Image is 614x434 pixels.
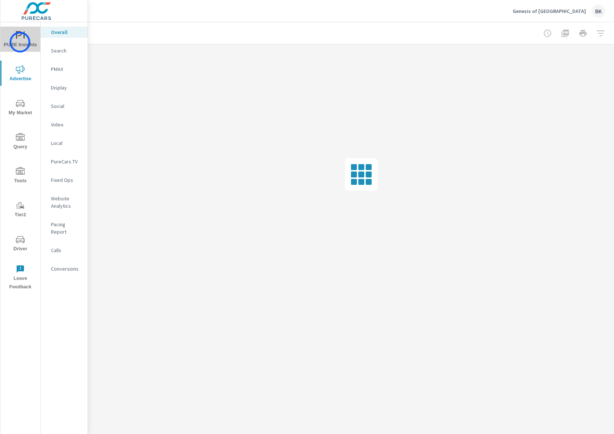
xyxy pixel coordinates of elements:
[41,27,88,38] div: Overall
[3,235,38,253] span: Driver
[41,82,88,93] div: Display
[41,193,88,211] div: Website Analytics
[51,265,82,272] p: Conversions
[51,158,82,165] p: PureCars TV
[41,119,88,130] div: Video
[513,8,586,14] p: Genesis of [GEOGRAPHIC_DATA]
[41,174,88,186] div: Fixed Ops
[41,101,88,112] div: Social
[41,219,88,237] div: Pacing Report
[51,139,82,147] p: Local
[51,28,82,36] p: Overall
[3,65,38,83] span: Advertise
[41,263,88,274] div: Conversions
[51,102,82,110] p: Social
[3,167,38,185] span: Tools
[51,176,82,184] p: Fixed Ops
[51,84,82,91] p: Display
[3,265,38,291] span: Leave Feedback
[3,99,38,117] span: My Market
[3,133,38,151] span: Query
[41,45,88,56] div: Search
[41,156,88,167] div: PureCars TV
[592,4,605,18] div: BK
[41,245,88,256] div: Calls
[51,195,82,210] p: Website Analytics
[51,47,82,54] p: Search
[3,201,38,219] span: Tier2
[51,65,82,73] p: PMAX
[41,64,88,75] div: PMAX
[0,22,40,294] div: nav menu
[51,121,82,128] p: Video
[41,138,88,149] div: Local
[3,31,38,49] span: PURE Insights
[51,247,82,254] p: Calls
[51,221,82,235] p: Pacing Report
